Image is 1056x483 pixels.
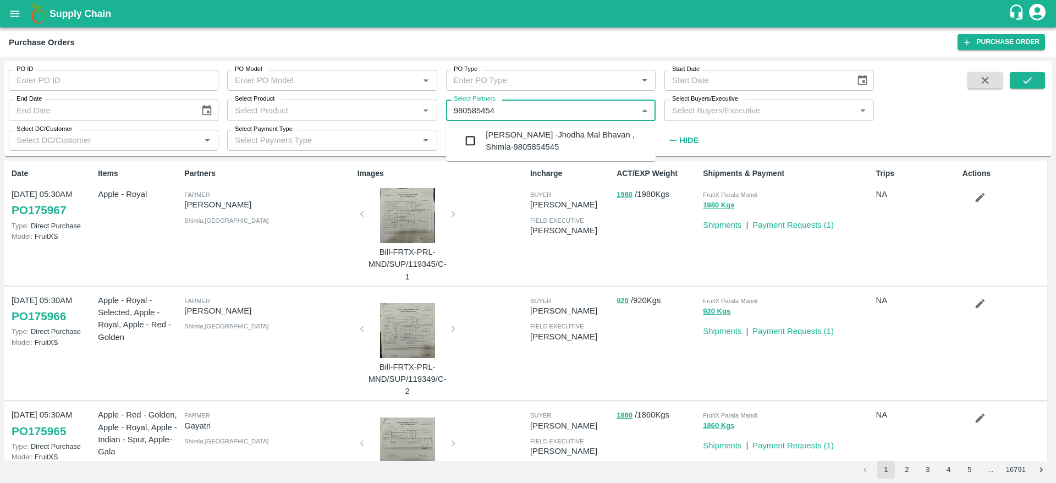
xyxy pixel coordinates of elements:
[50,8,111,19] b: Supply Chain
[454,95,496,103] label: Select Partners
[703,298,757,304] span: FruitX Parala Mandi
[1008,4,1027,24] div: customer-support
[530,168,612,179] p: Incharge
[741,215,748,231] div: |
[12,453,32,461] span: Model:
[184,412,210,419] span: Farmer
[9,70,218,91] input: Enter PO ID
[358,168,526,179] p: Images
[637,103,652,118] button: Close
[530,323,584,330] span: field executive
[12,409,94,421] p: [DATE] 05:30AM
[530,298,551,304] span: buyer
[366,246,449,283] p: Bill-FRTX-PRL-MND/SUP/119345/C-1
[856,103,870,118] button: Open
[12,188,94,200] p: [DATE] 05:30AM
[703,168,871,179] p: Shipments & Payment
[664,70,848,91] input: Start Date
[637,73,652,87] button: Open
[940,461,958,479] button: Go to page 4
[876,409,958,421] p: NA
[9,100,192,120] input: End Date
[12,421,66,441] a: PO175965
[12,338,32,347] span: Model:
[703,305,730,318] button: 920 Kgs
[12,306,66,326] a: PO175966
[12,133,197,147] input: Select DC/Customer
[530,412,551,419] span: buyer
[664,131,702,150] button: Hide
[876,188,958,200] p: NA
[419,133,433,147] button: Open
[12,327,29,336] span: Type:
[230,133,401,147] input: Select Payment Type
[963,168,1044,179] p: Actions
[703,441,741,450] a: Shipments
[982,465,999,475] div: …
[235,95,274,103] label: Select Product
[855,461,1052,479] nav: pagination navigation
[703,199,734,212] button: 1980 Kgs
[617,295,629,308] button: 920
[12,222,29,230] span: Type:
[12,337,94,348] p: FruitXS
[449,73,634,87] input: Enter PO Type
[958,34,1045,50] a: Purchase Order
[530,191,551,198] span: buyer
[1032,461,1050,479] button: Go to next page
[703,191,757,198] span: FruitX Parala Mandi
[184,217,268,224] span: Shimla , [GEOGRAPHIC_DATA]
[876,294,958,306] p: NA
[16,95,42,103] label: End Date
[12,441,94,452] p: Direct Purchase
[12,221,94,231] p: Direct Purchase
[741,321,748,337] div: |
[16,125,72,134] label: Select DC/Customer
[752,221,834,229] a: Payment Requests (1)
[184,199,353,211] p: [PERSON_NAME]
[876,168,958,179] p: Trips
[617,294,698,307] p: / 920 Kgs
[617,188,698,201] p: / 1980 Kgs
[366,361,449,398] p: Bill-FRTX-PRL-MND/SUP/119349/C-2
[12,442,29,451] span: Type:
[98,294,180,343] p: Apple - Royal - Selected, Apple - Royal, Apple - Red - Golden
[98,168,180,179] p: Items
[12,326,94,337] p: Direct Purchase
[679,136,698,145] strong: Hide
[235,65,262,74] label: PO Model
[12,452,94,462] p: FruitXS
[16,65,33,74] label: PO ID
[184,305,353,317] p: [PERSON_NAME]
[235,125,293,134] label: Select Payment Type
[1027,2,1047,25] div: account of current user
[184,438,268,444] span: Shimla , [GEOGRAPHIC_DATA]
[2,1,28,26] button: open drawer
[230,103,415,117] input: Select Product
[184,168,353,179] p: Partners
[200,133,215,147] button: Open
[672,65,700,74] label: Start Date
[184,191,210,198] span: Farmer
[28,3,50,25] img: logo
[12,200,66,220] a: PO175967
[530,445,612,457] p: [PERSON_NAME]
[1003,461,1029,479] button: Go to page 16791
[12,231,94,241] p: FruitXS
[196,100,217,121] button: Choose date
[877,461,895,479] button: page 1
[617,409,698,421] p: / 1860 Kgs
[530,199,612,211] p: [PERSON_NAME]
[454,65,477,74] label: PO Type
[530,224,612,237] p: [PERSON_NAME]
[530,305,612,317] p: [PERSON_NAME]
[12,294,94,306] p: [DATE] 05:30AM
[672,95,738,103] label: Select Buyers/Executive
[12,232,32,240] span: Model:
[12,168,94,179] p: Date
[530,217,584,224] span: field executive
[617,168,698,179] p: ACT/EXP Weight
[898,461,916,479] button: Go to page 2
[852,70,873,91] button: Choose date
[98,409,180,458] p: Apple - Red - Golden, Apple - Royal, Apple - Indian - Spur, Apple-Gala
